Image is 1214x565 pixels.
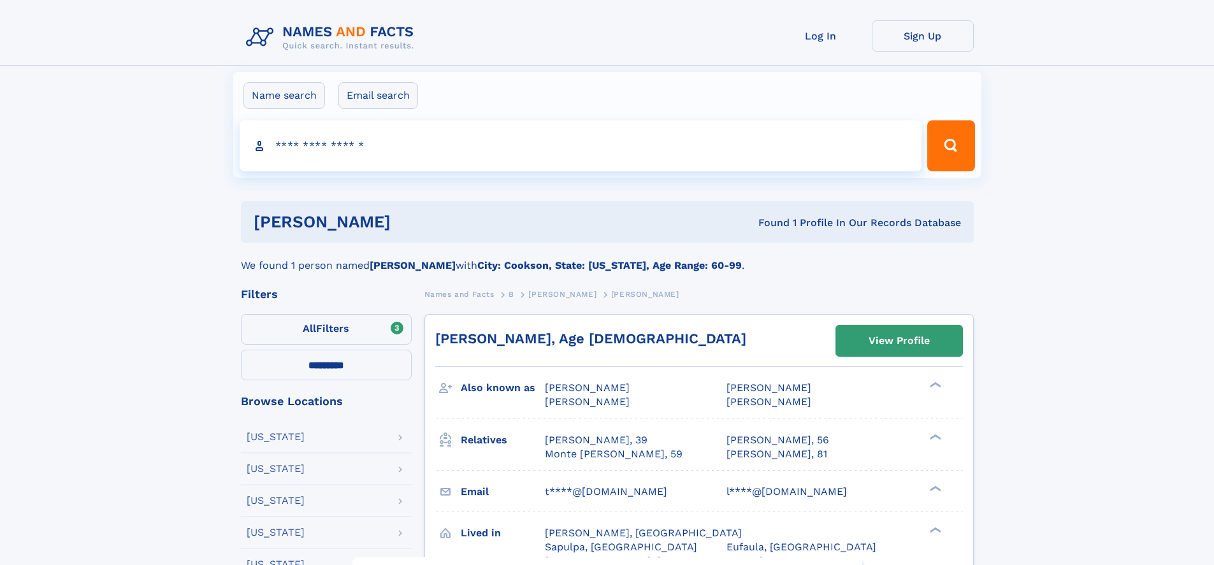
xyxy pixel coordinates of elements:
span: [PERSON_NAME], [GEOGRAPHIC_DATA] [545,527,742,539]
a: Monte [PERSON_NAME], 59 [545,447,683,461]
div: View Profile [869,326,930,355]
span: B [509,290,514,299]
label: Email search [338,82,418,109]
h3: Email [461,481,545,503]
a: Sign Up [872,20,974,52]
b: [PERSON_NAME] [370,259,456,271]
div: Browse Locations [241,396,412,407]
a: [PERSON_NAME], 56 [726,433,829,447]
div: [US_STATE] [247,496,305,506]
div: Filters [241,289,412,300]
a: B [509,286,514,302]
span: [PERSON_NAME] [545,382,630,394]
a: [PERSON_NAME], 81 [726,447,827,461]
img: Logo Names and Facts [241,20,424,55]
div: We found 1 person named with . [241,243,974,273]
a: View Profile [836,325,962,356]
h3: Lived in [461,522,545,544]
input: search input [240,120,922,171]
span: [PERSON_NAME] [545,396,630,408]
div: ❯ [927,484,942,492]
div: ❯ [927,526,942,534]
span: [PERSON_NAME] [611,290,679,299]
label: Name search [243,82,325,109]
span: Sapulpa, [GEOGRAPHIC_DATA] [545,541,697,553]
h1: [PERSON_NAME] [254,214,575,230]
span: [PERSON_NAME] [726,396,811,408]
a: [PERSON_NAME], Age [DEMOGRAPHIC_DATA] [435,331,746,347]
a: [PERSON_NAME] [528,286,596,302]
a: Names and Facts [424,286,495,302]
div: [US_STATE] [247,464,305,474]
a: [PERSON_NAME], 39 [545,433,647,447]
span: [PERSON_NAME] [726,382,811,394]
b: City: Cookson, State: [US_STATE], Age Range: 60-99 [477,259,742,271]
button: Search Button [927,120,974,171]
h3: Relatives [461,429,545,451]
div: ❯ [927,381,942,389]
span: [PERSON_NAME] [528,290,596,299]
span: Eufaula, [GEOGRAPHIC_DATA] [726,541,876,553]
div: [US_STATE] [247,432,305,442]
label: Filters [241,314,412,345]
div: Found 1 Profile In Our Records Database [574,216,961,230]
h3: Also known as [461,377,545,399]
span: All [303,322,316,334]
a: Log In [770,20,872,52]
div: [US_STATE] [247,527,305,538]
div: ❯ [927,433,942,441]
